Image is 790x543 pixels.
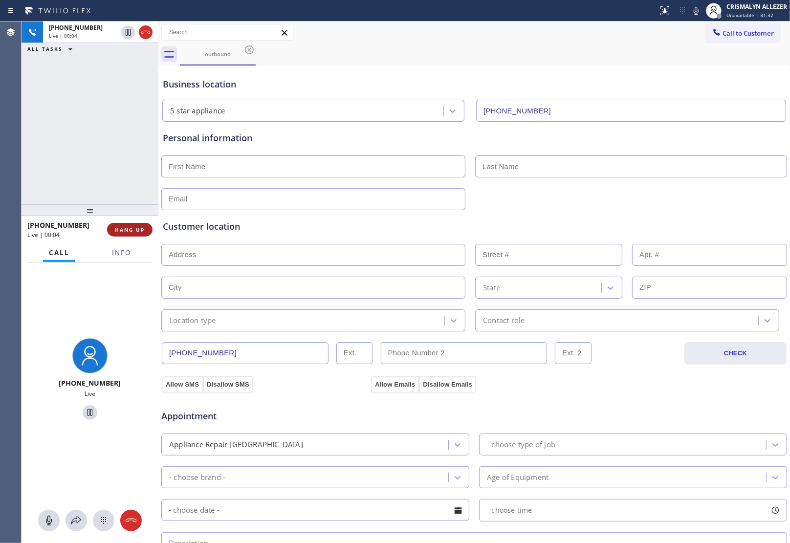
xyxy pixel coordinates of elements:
input: Address [161,244,465,266]
div: Contact role [483,315,525,326]
input: First Name [161,155,465,177]
button: Call [43,243,75,262]
span: Live | 00:04 [27,231,60,239]
button: Hang up [120,510,142,531]
button: Mute [689,4,703,18]
div: 5 star appliance [170,106,225,117]
button: Call to Customer [705,24,780,43]
input: Street # [475,244,622,266]
input: ZIP [632,277,787,299]
input: Email [161,188,465,210]
input: Ext. 2 [555,342,592,364]
input: Last Name [475,155,787,177]
button: Disallow SMS [203,376,253,393]
span: Info [112,248,131,257]
span: - choose time - [487,505,537,515]
span: Call to Customer [723,29,774,38]
span: Appointment [161,410,369,423]
input: Phone Number 2 [381,342,548,364]
div: State [483,282,500,293]
button: Info [106,243,137,262]
input: Ext. [336,342,373,364]
div: - choose type of job - [487,439,560,450]
input: Apt. # [632,244,787,266]
div: Personal information [163,131,786,145]
input: Phone Number [476,100,786,122]
span: HANG UP [115,226,145,233]
button: ALL TASKS [22,43,82,55]
input: - choose date - [161,499,469,521]
button: CHECK [684,342,787,365]
input: Phone Number [162,342,329,364]
button: Hold Customer [83,405,97,420]
input: City [161,277,465,299]
button: Open directory [66,510,87,531]
div: Appliance Repair [GEOGRAPHIC_DATA] [169,439,303,450]
div: outbound [181,50,255,58]
div: Age of Equipment [487,472,549,483]
div: Business location [163,78,786,91]
span: Live | 00:04 [49,32,77,39]
button: Hold Customer [121,25,135,39]
button: Allow Emails [371,376,419,393]
span: [PHONE_NUMBER] [27,220,89,230]
span: Call [49,248,69,257]
button: Disallow Emails [419,376,476,393]
span: [PHONE_NUMBER] [59,378,121,388]
button: Mute [38,510,60,531]
input: Search [162,24,293,40]
span: [PHONE_NUMBER] [49,23,103,32]
span: Live [85,390,95,398]
div: Location type [169,315,216,326]
button: Allow SMS [162,376,203,393]
button: Open dialpad [93,510,114,531]
div: CRISMALYN ALLEZER [726,2,787,11]
button: HANG UP [107,223,153,237]
span: ALL TASKS [27,45,63,52]
span: Unavailable | 31:32 [726,12,773,19]
div: Customer location [163,220,786,233]
button: Hang up [139,25,153,39]
div: - choose brand - [169,472,225,483]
